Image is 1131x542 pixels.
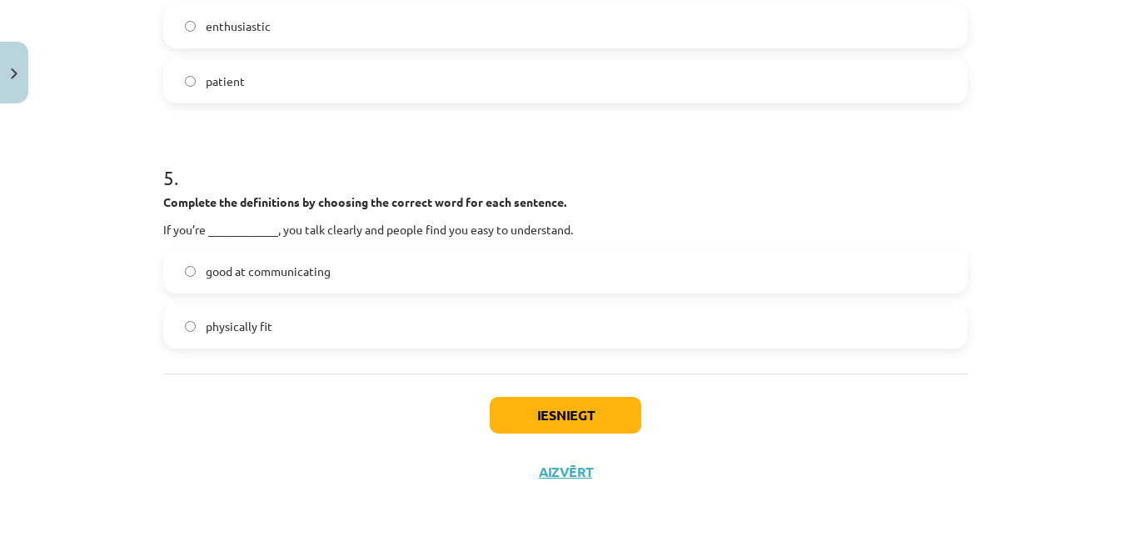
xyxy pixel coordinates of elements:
[490,397,641,434] button: Iesniegt
[534,464,597,480] button: Aizvērt
[163,194,566,209] strong: Complete the definitions by choosing the correct word for each sentence.
[185,266,196,277] input: good at communicating
[206,73,245,90] span: patient
[11,68,17,79] img: icon-close-lesson-0947bae3869378f0d4975bcd49f059093ad1ed9edebbc8119c70593378902aed.svg
[163,137,968,188] h1: 5 .
[185,321,196,332] input: physically fit
[206,318,272,335] span: physically fit
[185,21,196,32] input: enthusiastic
[163,221,968,238] p: If you’re ____________, you talk clearly and people find you easy to understand.
[185,76,196,87] input: patient
[206,18,271,35] span: enthusiastic
[206,263,331,280] span: good at communicating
